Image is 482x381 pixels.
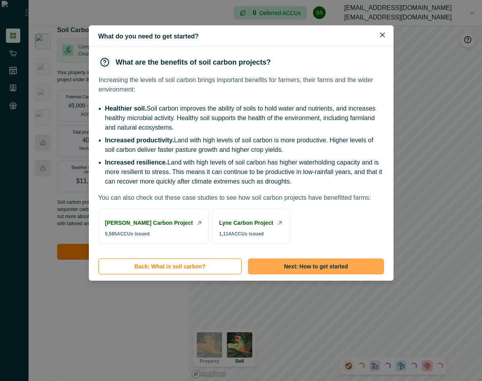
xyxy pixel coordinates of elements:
[105,159,167,166] strong: Increased resilience.
[105,137,174,144] strong: Increased productivity.
[98,258,242,274] button: Back: What is soil carbon?
[99,75,384,94] p: Increasing the levels of soil carbon brings important benefits for farmers, their farms and the w...
[376,29,389,41] button: Close
[89,25,394,46] header: What do you need to get started?
[105,104,384,132] li: Soil carbon improves the ability of soils to hold water and nutrients, and increases healthy micr...
[219,219,273,227] a: Lyne Carbon Project
[105,136,384,155] li: Land with high levels of soil carbon is more productive. Higher levels of soil carbon deliver fas...
[105,219,193,227] a: [PERSON_NAME] Carbon Project
[98,193,371,203] p: You can also check out these case studies to see how soil carbon projects have benefitted farms:
[248,258,384,274] button: Next: How to get started
[105,105,147,112] strong: Healthier soil.
[116,59,271,66] h3: What are the benefits of soil carbon projects?
[105,158,384,186] li: Land with high levels of soil carbon has higher waterholding capacity and is more resilient to st...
